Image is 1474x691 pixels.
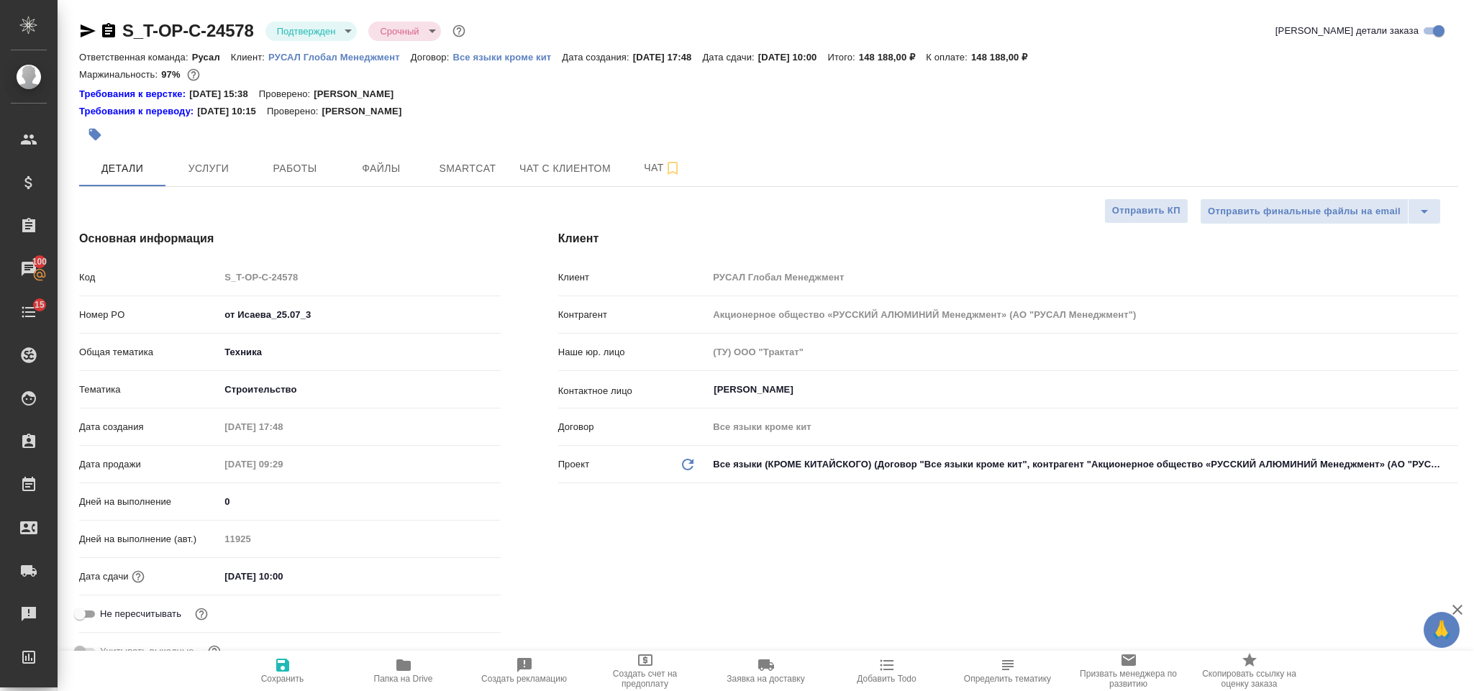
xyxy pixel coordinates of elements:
[79,569,129,584] p: Дата сдачи
[79,345,219,360] p: Общая тематика
[322,104,412,119] p: [PERSON_NAME]
[558,345,709,360] p: Наше юр. лицо
[343,651,464,691] button: Папка на Drive
[189,87,259,101] p: [DATE] 15:38
[1189,651,1310,691] button: Скопировать ссылку на оценку заказа
[1068,651,1189,691] button: Призвать менеджера по развитию
[222,651,343,691] button: Сохранить
[1198,669,1301,689] span: Скопировать ссылку на оценку заказа
[368,22,440,41] div: Подтвержден
[758,52,828,63] p: [DATE] 10:00
[260,160,329,178] span: Работы
[231,52,268,63] p: Клиент:
[219,454,345,475] input: Пустое поле
[727,674,804,684] span: Заявка на доставку
[26,298,53,312] span: 15
[219,566,345,587] input: ✎ Введи что-нибудь
[708,342,1458,362] input: Пустое поле
[79,104,197,119] a: Требования к переводу:
[161,69,183,80] p: 97%
[4,251,54,287] a: 100
[192,52,231,63] p: Русал
[79,104,197,119] div: Нажми, чтобы открыть папку с инструкцией
[558,420,709,434] p: Договор
[100,607,181,621] span: Не пересчитывать
[79,383,219,397] p: Тематика
[452,50,562,63] a: Все языки кроме кит
[708,267,1458,288] input: Пустое поле
[219,491,500,512] input: ✎ Введи что-нибудь
[947,651,1068,691] button: Определить тематику
[558,270,709,285] p: Клиент
[633,52,703,63] p: [DATE] 17:48
[79,69,161,80] p: Маржинальность:
[450,22,468,40] button: Доп статусы указывают на важность/срочность заказа
[464,651,585,691] button: Создать рекламацию
[129,567,147,586] button: Если добавить услуги и заполнить их объемом, то дата рассчитается автоматически
[558,308,709,322] p: Контрагент
[1104,198,1188,224] button: Отправить КП
[219,377,500,402] div: Строительство
[268,50,411,63] a: РУСАЛ Глобал Менеджмент
[259,87,314,101] p: Проверено:
[628,159,697,177] span: Чат
[79,52,192,63] p: Ответственная команда:
[1200,198,1409,224] button: Отправить финальные файлы на email
[374,674,433,684] span: Папка на Drive
[79,87,189,101] div: Нажми, чтобы открыть папку с инструкцией
[433,160,502,178] span: Smartcat
[219,267,500,288] input: Пустое поле
[79,532,219,546] p: Дней на выполнение (авт.)
[1077,669,1180,689] span: Призвать менеджера по развитию
[708,304,1458,325] input: Пустое поле
[558,230,1458,247] h4: Клиент
[79,270,219,285] p: Код
[79,230,501,247] h4: Основная информация
[184,65,203,84] button: 4224.00 RUB;
[79,457,219,472] p: Дата продажи
[827,651,947,691] button: Добавить Todo
[971,52,1038,63] p: 148 188,00 ₽
[926,52,971,63] p: К оплате:
[376,25,423,37] button: Срочный
[122,21,254,40] a: S_T-OP-C-24578
[174,160,243,178] span: Услуги
[79,308,219,322] p: Номер PO
[964,674,1051,684] span: Определить тематику
[708,416,1458,437] input: Пустое поле
[219,528,500,549] input: Пустое поле
[273,25,340,37] button: Подтвержден
[79,119,111,150] button: Добавить тэг
[558,457,590,472] p: Проект
[859,52,926,63] p: 148 188,00 ₽
[411,52,453,63] p: Договор:
[1450,388,1453,391] button: Open
[219,340,500,365] div: Техника
[100,22,117,40] button: Скопировать ссылку
[219,304,500,325] input: ✎ Введи что-нибудь
[708,452,1458,477] div: Все языки (КРОМЕ КИТАЙСКОГО) (Договор "Все языки кроме кит", контрагент "Акционерное общество «РУ...
[88,160,157,178] span: Детали
[100,644,194,659] span: Учитывать выходные
[585,651,706,691] button: Создать счет на предоплату
[562,52,632,63] p: Дата создания:
[197,104,267,119] p: [DATE] 10:15
[314,87,404,101] p: [PERSON_NAME]
[1429,615,1454,645] span: 🙏
[1112,203,1180,219] span: Отправить КП
[79,495,219,509] p: Дней на выполнение
[664,160,681,177] svg: Подписаться
[1424,612,1460,648] button: 🙏
[702,52,758,63] p: Дата сдачи:
[706,651,827,691] button: Заявка на доставку
[79,420,219,434] p: Дата создания
[593,669,697,689] span: Создать счет на предоплату
[1275,24,1419,38] span: [PERSON_NAME] детали заказа
[857,674,916,684] span: Добавить Todo
[452,52,562,63] p: Все языки кроме кит
[192,605,211,623] button: Включи, если не хочешь, чтобы указанная дата сдачи изменилась после переставления заказа в 'Подтв...
[827,52,858,63] p: Итого:
[268,52,411,63] p: РУСАЛ Глобал Менеджмент
[1208,203,1401,220] span: Отправить финальные файлы на email
[1200,198,1441,224] div: split button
